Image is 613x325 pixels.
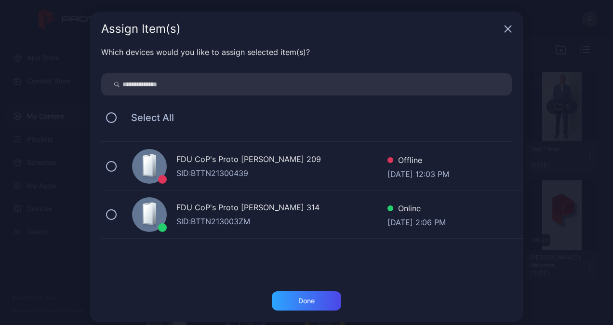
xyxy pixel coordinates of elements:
[387,203,446,217] div: Online
[101,23,500,35] div: Assign Item(s)
[387,154,449,168] div: Offline
[387,168,449,178] div: [DATE] 12:03 PM
[121,112,174,123] span: Select All
[272,291,341,311] button: Done
[176,202,387,216] div: FDU CoP's Proto [PERSON_NAME] 314
[176,167,387,179] div: SID: BTTN21300439
[176,153,387,167] div: FDU CoP's Proto [PERSON_NAME] 209
[298,297,315,305] div: Done
[387,217,446,226] div: [DATE] 2:06 PM
[176,216,387,227] div: SID: BTTN213003ZM
[101,46,512,58] div: Which devices would you like to assign selected item(s)?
